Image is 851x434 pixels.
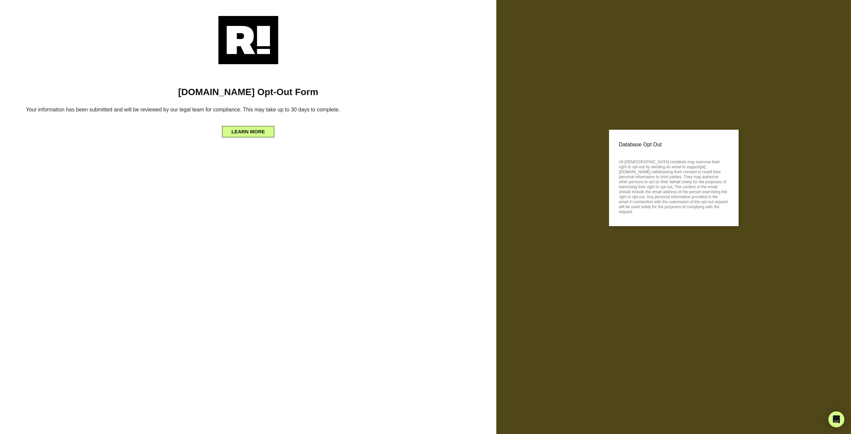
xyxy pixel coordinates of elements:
[222,127,274,133] a: LEARN MORE
[828,411,844,427] div: Open Intercom Messenger
[10,86,486,98] h1: [DOMAIN_NAME] Opt-Out Form
[619,140,729,150] p: Database Opt Out
[218,16,278,64] img: Retention.com
[222,126,274,137] button: LEARN MORE
[10,104,486,118] h6: Your information has been submitted and will be reviewed by our legal team for compliance. This m...
[619,158,729,215] p: All [DEMOGRAPHIC_DATA] residents may exercise their right to opt-out by sending an email to suppo...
